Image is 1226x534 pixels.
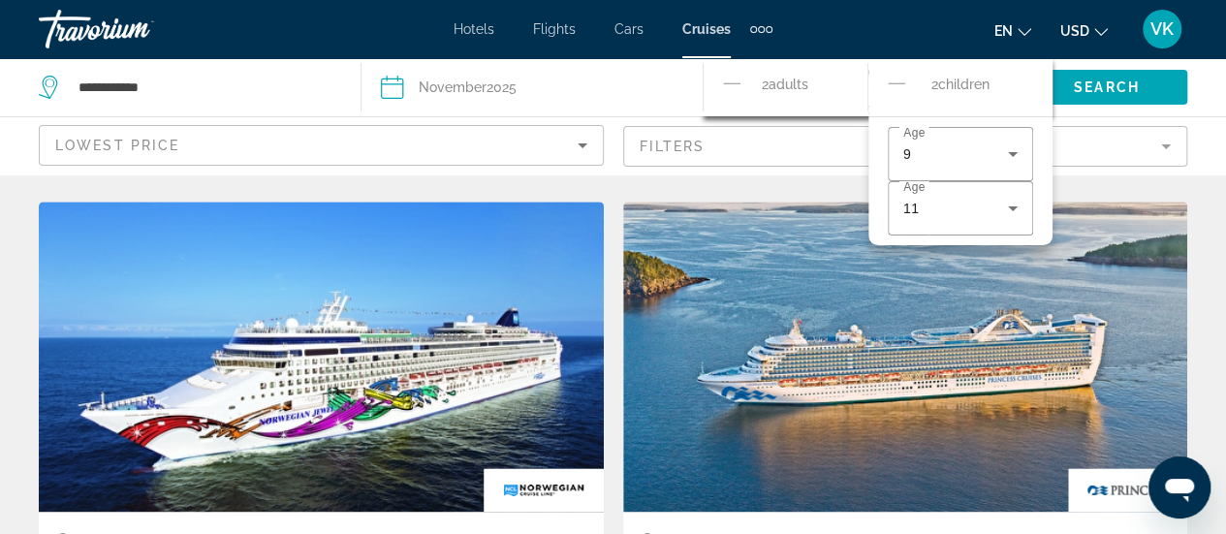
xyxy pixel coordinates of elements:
[533,21,576,37] a: Flights
[903,127,925,140] span: Age
[938,77,990,92] span: Children
[888,71,905,105] button: Decrement children
[1074,79,1140,95] span: Search
[994,23,1013,39] span: en
[1150,19,1174,39] span: VK
[682,21,731,37] a: Cruises
[762,71,808,105] span: 2
[750,14,772,45] button: Extra navigation items
[614,21,644,37] a: Cars
[931,71,990,105] span: 2
[903,146,911,162] span: 9
[903,201,919,216] span: 11
[769,77,808,92] span: Adults
[903,181,925,194] span: Age
[484,468,603,512] img: ncl.gif
[55,134,587,157] mat-select: Sort by
[55,138,179,153] span: Lowest Price
[704,58,1026,116] button: Travelers: 2 adults, 2 children
[1148,456,1210,518] iframe: Button to launch messaging window
[831,71,848,105] button: Increment adults
[1060,23,1089,39] span: USD
[39,4,233,54] a: Travorium
[1016,71,1033,105] button: Increment children
[419,74,517,101] div: 2025
[623,202,1188,512] img: 1598266056.png
[454,21,494,37] a: Hotels
[723,71,740,105] button: Decrement adults
[1068,468,1187,512] img: princessslogonew.png
[623,125,1188,168] button: Filter
[381,58,683,116] button: November2025
[1060,16,1108,45] button: Change currency
[994,16,1031,45] button: Change language
[39,202,604,512] img: 1610013403.png
[1026,70,1187,105] button: Search
[419,79,487,95] span: November
[1137,9,1187,49] button: User Menu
